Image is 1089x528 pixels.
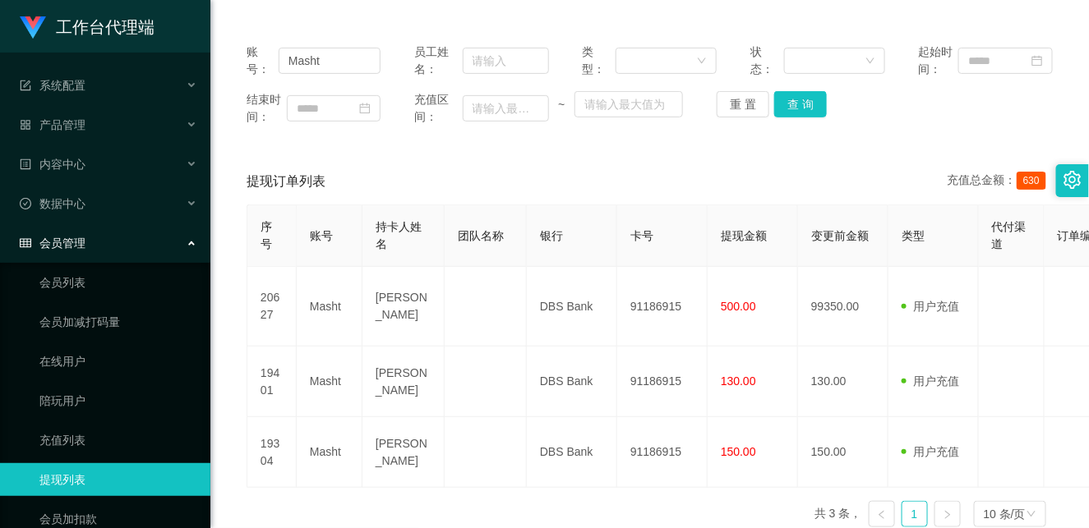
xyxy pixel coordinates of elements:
td: DBS Bank [527,347,617,417]
i: 图标: down [1027,509,1036,521]
span: 用户充值 [902,445,959,458]
i: 图标: table [20,237,31,249]
td: [PERSON_NAME] [362,417,445,488]
span: 系统配置 [20,79,85,92]
span: 产品管理 [20,118,85,131]
input: 请输入最小值为 [463,95,549,122]
td: 19304 [247,417,297,488]
span: 序号 [261,220,272,250]
span: 内容中心 [20,158,85,171]
span: 银行 [540,229,563,242]
i: 图标: right [943,510,953,520]
li: 上一页 [869,501,895,527]
td: 19401 [247,347,297,417]
a: 会员加减打码量 [39,305,197,338]
span: 起始时间： [918,44,958,78]
td: Masht [297,267,362,347]
span: 会员管理 [20,236,85,250]
td: [PERSON_NAME] [362,347,445,417]
span: 账号： [247,44,279,78]
img: logo.9652507e.png [20,16,46,39]
span: 代付渠道 [992,220,1027,250]
i: 图标: down [697,56,707,67]
i: 图标: calendar [359,103,371,114]
a: 在线用户 [39,345,197,378]
span: 状态： [750,44,784,78]
td: DBS Bank [527,267,617,347]
span: 类型： [583,44,616,78]
li: 共 3 条， [814,501,862,527]
a: 充值列表 [39,424,197,457]
td: 150.00 [798,417,888,488]
td: [PERSON_NAME] [362,267,445,347]
i: 图标: appstore-o [20,119,31,131]
input: 请输入 [463,48,549,74]
span: 员工姓名： [414,44,462,78]
input: 请输入 [279,48,381,74]
span: 用户充值 [902,300,959,313]
span: 数据中心 [20,197,85,210]
span: 卡号 [630,229,653,242]
td: 91186915 [617,267,708,347]
a: 1 [902,502,927,526]
a: 会员列表 [39,266,197,299]
span: 提现订单列表 [247,172,325,191]
div: 10 条/页 [984,502,1026,526]
h1: 工作台代理端 [56,1,155,53]
span: 500.00 [721,300,756,313]
i: 图标: left [877,510,887,520]
a: 工作台代理端 [20,20,155,33]
i: 图标: down [865,56,875,67]
span: 130.00 [721,374,756,388]
span: 630 [1017,172,1046,190]
span: 团队名称 [458,229,504,242]
i: 图标: setting [1064,171,1082,189]
td: 91186915 [617,347,708,417]
td: 99350.00 [798,267,888,347]
span: 用户充值 [902,374,959,388]
a: 陪玩用户 [39,384,197,417]
a: 提现列表 [39,463,197,496]
td: 91186915 [617,417,708,488]
button: 重 置 [717,91,769,117]
span: 充值区间： [414,91,462,126]
span: 150.00 [721,445,756,458]
span: 提现金额 [721,229,767,242]
td: 130.00 [798,347,888,417]
li: 1 [902,501,928,527]
span: ~ [549,96,574,113]
td: 20627 [247,267,297,347]
span: 变更前金额 [811,229,869,242]
td: Masht [297,347,362,417]
span: 持卡人姓名 [376,220,422,250]
span: 账号 [310,229,333,242]
i: 图标: calendar [1031,55,1043,67]
span: 结束时间： [247,91,287,126]
button: 查 询 [774,91,827,117]
i: 图标: check-circle-o [20,198,31,209]
td: DBS Bank [527,417,617,488]
div: 充值总金额： [948,172,1053,191]
input: 请输入最大值为 [574,91,683,117]
li: 下一页 [934,501,961,527]
i: 图标: form [20,80,31,91]
td: Masht [297,417,362,488]
i: 图标: profile [20,158,31,170]
span: 类型 [902,229,925,242]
